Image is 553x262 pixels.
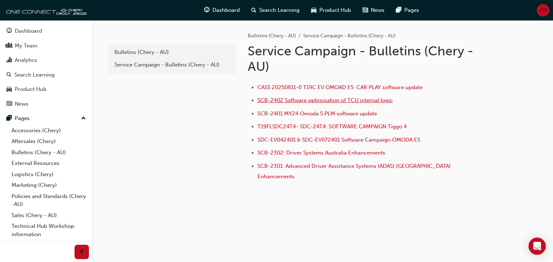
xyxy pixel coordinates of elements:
[3,39,89,52] a: My Team
[15,42,37,50] div: My Team
[3,112,89,125] button: Pages
[9,221,89,240] a: Technical Hub Workshop information
[257,123,407,130] a: T19FLSDC24T4- SDC-24T4: SOFTWARE CAMPAIGN Tiggo 4
[15,27,42,35] div: Dashboard
[15,114,30,123] div: Pages
[212,6,240,14] span: Dashboard
[114,48,230,56] div: Bulletins (Chery - AU)
[259,6,300,14] span: Search Learning
[198,3,246,18] a: guage-iconDashboard
[6,57,12,64] span: chart-icon
[4,3,86,17] img: oneconnect
[257,163,452,180] a: SCB-2301: Advanced Driver Assistance Systems (ADAS) [GEOGRAPHIC_DATA] Enhancements
[204,6,210,15] span: guage-icon
[6,86,12,93] span: car-icon
[357,3,390,18] a: news-iconNews
[14,71,55,79] div: Search Learning
[529,238,546,255] div: Open Intercom Messenger
[6,43,12,49] span: people-icon
[15,56,37,64] div: Analytics
[111,59,233,71] a: Service Campaign - Bulletins (Chery - AU)
[539,6,547,14] span: JW
[9,191,89,210] a: Policies and Standards (Chery -AU)
[303,32,396,40] li: Service Campaign - Bulletins (Chery - AU)
[9,125,89,136] a: Accessories (Chery)
[3,97,89,111] a: News
[390,3,425,18] a: pages-iconPages
[15,100,28,108] div: News
[114,61,230,69] div: Service Campaign - Bulletins (Chery - AU)
[3,24,89,38] a: Dashboard
[371,6,385,14] span: News
[9,158,89,169] a: External Resources
[246,3,305,18] a: search-iconSearch Learning
[251,6,256,15] span: search-icon
[3,23,89,112] button: DashboardMy TeamAnalyticsSearch LearningProduct HubNews
[81,114,86,123] span: up-icon
[9,180,89,191] a: Marketing (Chery)
[311,6,316,15] span: car-icon
[305,3,357,18] a: car-iconProduct Hub
[111,46,233,59] a: Bulletins (Chery - AU)
[3,54,89,67] a: Analytics
[9,136,89,147] a: Aftersales (Chery)
[319,6,351,14] span: Product Hub
[6,115,12,122] span: pages-icon
[396,6,401,15] span: pages-icon
[537,4,549,17] button: JW
[248,43,484,74] h1: Service Campaign - Bulletins (Chery - AU)
[257,137,420,143] a: SDC-EV042401 & SDC-EV072401 Software Campaign OMODA E5
[363,6,368,15] span: news-icon
[257,110,377,117] a: SCB-2401 MY24 Omoda 5 PLM software update
[6,28,12,35] span: guage-icon
[9,169,89,180] a: Logistics (Chery)
[257,97,393,104] a: SCB-2402 Software optimisation of TCU internal logic
[248,33,296,39] a: Bulletins (Chery - AU)
[257,84,423,91] a: CASS 20250811-0 T19C EV OMOAD E5 CAR PLAY software update
[257,150,385,156] a: SCB-2302: Driver Systems Australia Enhancements
[9,210,89,221] a: Sales (Chery - AU)
[9,147,89,158] a: Bulletins (Chery - AU)
[79,248,85,257] span: prev-icon
[15,85,46,93] div: Product Hub
[9,240,89,251] a: User changes
[404,6,419,14] span: Pages
[3,83,89,96] a: Product Hub
[3,68,89,82] a: Search Learning
[6,72,12,78] span: search-icon
[6,101,12,107] span: news-icon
